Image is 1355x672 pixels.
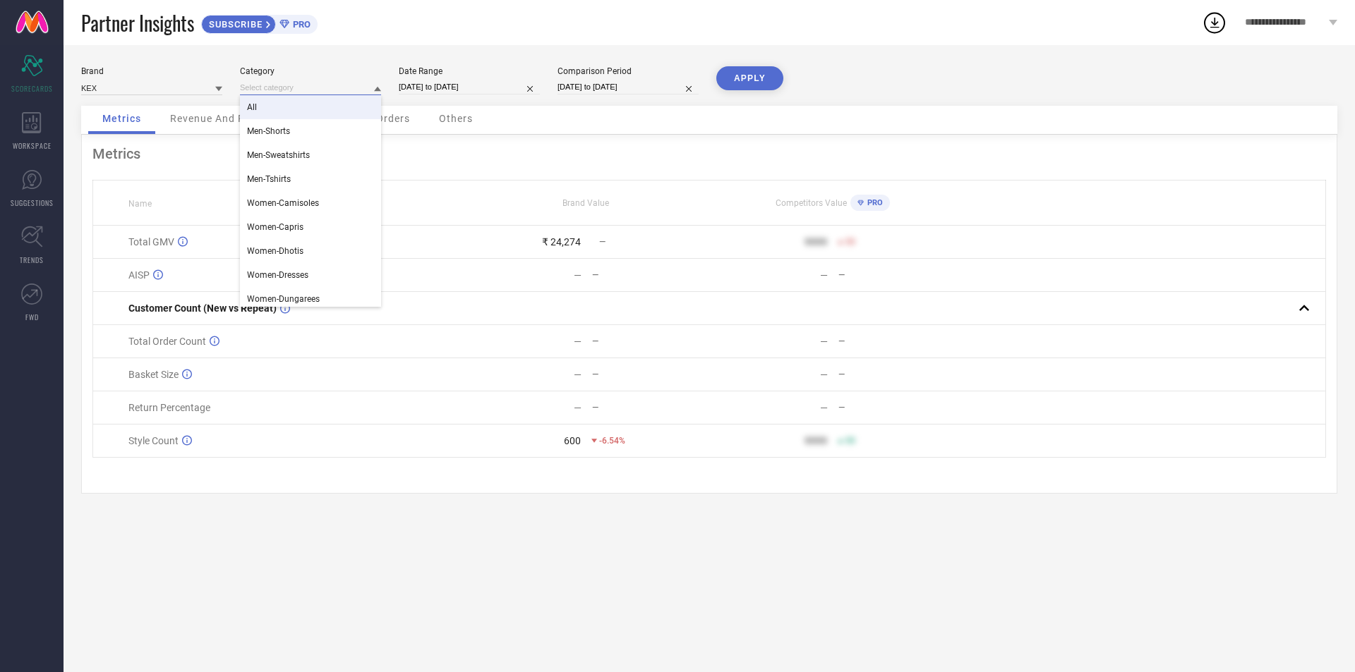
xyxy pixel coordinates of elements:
span: Total Order Count [128,336,206,347]
span: Style Count [128,435,179,446]
span: AISP [128,269,150,281]
span: Return Percentage [128,402,210,413]
div: Women-Camisoles [240,191,381,215]
span: Women-Camisoles [247,198,319,208]
div: — [574,369,582,380]
div: — [820,269,828,281]
div: ₹ 24,274 [542,236,581,248]
span: SCORECARDS [11,83,53,94]
span: Partner Insights [81,8,194,37]
span: Women-Dhotis [247,246,303,256]
span: PRO [289,19,311,30]
div: Men-Sweatshirts [240,143,381,167]
span: Women-Capris [247,222,303,232]
div: — [820,336,828,347]
div: — [838,270,955,280]
div: Comparison Period [558,66,699,76]
div: — [820,369,828,380]
span: WORKSPACE [13,140,52,151]
span: Others [439,113,473,124]
div: — [592,270,709,280]
div: 9999 [805,236,827,248]
div: — [820,402,828,413]
span: PRO [864,198,883,207]
span: Total GMV [128,236,174,248]
span: 50 [845,237,855,247]
div: — [574,336,582,347]
span: FWD [25,312,39,322]
span: All [247,102,257,112]
div: — [592,336,709,346]
span: Name [128,199,152,209]
span: 50 [845,436,855,446]
span: Revenue And Pricing [170,113,273,124]
span: Metrics [102,113,141,124]
span: Men-Shorts [247,126,290,136]
input: Select category [240,80,381,95]
span: Basket Size [128,369,179,380]
span: SUGGESTIONS [11,197,54,208]
div: — [838,403,955,413]
span: Women-Dresses [247,270,308,280]
span: Women-Dungarees [247,294,320,304]
a: SUBSCRIBEPRO [201,11,318,34]
div: — [574,402,582,413]
div: — [838,369,955,379]
span: Competitors Value [776,198,847,208]
div: Date Range [399,66,540,76]
span: — [599,237,606,247]
div: — [574,269,582,281]
div: — [592,403,709,413]
div: Open download list [1202,10,1227,35]
div: Men-Shorts [240,119,381,143]
div: Brand [81,66,222,76]
div: — [838,336,955,346]
span: Men-Sweatshirts [247,150,310,160]
div: — [592,369,709,379]
div: Women-Capris [240,215,381,239]
div: 600 [564,435,581,446]
input: Select comparison period [558,80,699,94]
span: SUBSCRIBE [202,19,266,30]
div: Women-Dresses [240,263,381,287]
span: Brand Value [562,198,609,208]
button: APPLY [716,66,783,90]
input: Select date range [399,80,540,94]
span: -6.54% [599,436,625,446]
span: Customer Count (New vs Repeat) [128,303,277,314]
span: TRENDS [20,255,44,265]
div: Women-Dhotis [240,239,381,263]
div: 9999 [805,435,827,446]
div: Men-Tshirts [240,167,381,191]
div: Category [240,66,381,76]
div: All [240,95,381,119]
span: Men-Tshirts [247,174,291,184]
div: Metrics [92,145,1326,162]
div: Women-Dungarees [240,287,381,311]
